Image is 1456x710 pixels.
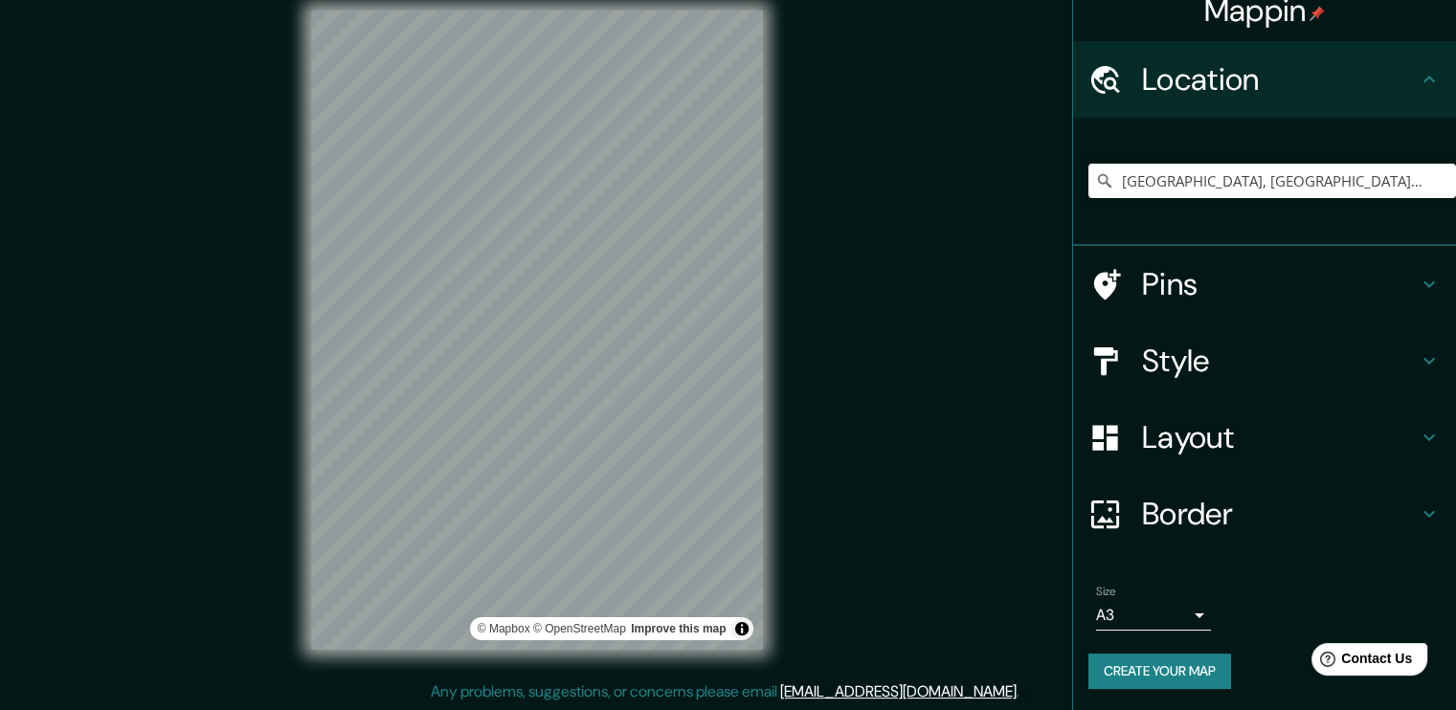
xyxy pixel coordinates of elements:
[1096,584,1116,600] label: Size
[1142,60,1418,99] h4: Location
[1142,265,1418,303] h4: Pins
[1022,680,1026,703] div: .
[780,681,1017,701] a: [EMAIL_ADDRESS][DOMAIN_NAME]
[730,617,753,640] button: Toggle attribution
[631,622,726,635] a: Map feedback
[1019,680,1022,703] div: .
[1073,246,1456,322] div: Pins
[1073,399,1456,476] div: Layout
[311,11,763,650] canvas: Map
[1142,495,1418,533] h4: Border
[1073,41,1456,118] div: Location
[1096,600,1211,631] div: A3
[1073,322,1456,399] div: Style
[1310,6,1325,21] img: pin-icon.png
[478,622,530,635] a: Mapbox
[431,680,1019,703] p: Any problems, suggestions, or concerns please email .
[1088,164,1456,198] input: Pick your city or area
[533,622,626,635] a: OpenStreetMap
[1088,654,1231,689] button: Create your map
[1073,476,1456,552] div: Border
[1142,342,1418,380] h4: Style
[1142,418,1418,456] h4: Layout
[1286,635,1435,689] iframe: Help widget launcher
